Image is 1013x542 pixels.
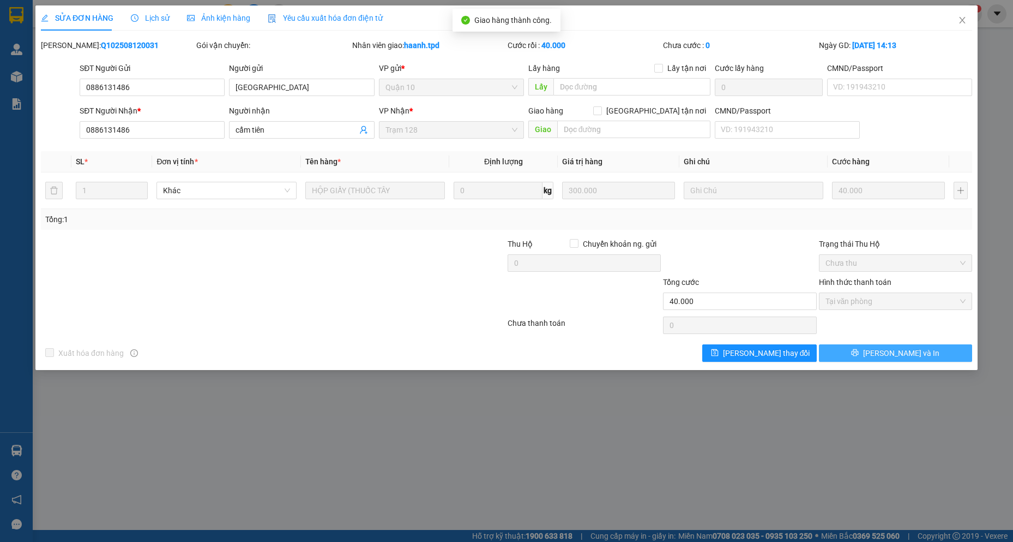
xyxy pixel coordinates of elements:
label: Cước lấy hàng [715,64,764,73]
div: Ngày GD: [819,39,972,51]
span: Chuyển khoản ng. gửi [578,238,661,250]
input: VD: Bàn, Ghế [305,182,445,199]
span: SL [76,157,85,166]
span: QUỲNH CMND: [25,70,130,79]
div: Chưa cước : [663,39,816,51]
strong: CTY XE KHÁCH [47,14,117,26]
span: [PERSON_NAME] và In [863,347,939,359]
button: Close [947,5,978,36]
span: Khác [163,182,290,199]
span: info-circle [130,349,138,357]
button: delete [45,182,63,199]
span: kg [542,182,553,199]
button: printer[PERSON_NAME] và In [819,344,972,362]
span: Yêu cầu xuất hóa đơn điện tử [268,14,383,22]
div: Gói vận chuyển: [196,39,349,51]
b: [DATE] 14:13 [852,41,896,50]
input: Dọc đường [557,121,711,138]
div: Người nhận [229,105,374,117]
div: Nhân viên giao: [352,39,505,51]
label: Hình thức thanh toán [819,278,891,287]
input: Dọc đường [553,78,711,96]
span: TUẤN CMND: [31,79,80,88]
span: 07:51 [100,5,120,14]
div: Tổng: 1 [45,213,391,225]
span: PHIẾU GIAO HÀNG [31,48,117,60]
div: Trạng thái Thu Hộ [819,238,972,250]
b: 0 [706,41,710,50]
span: picture [187,14,195,22]
div: Người gửi [229,62,374,74]
span: Lấy tận nơi [663,62,710,74]
span: Lịch sử [131,14,170,22]
input: 0 [832,182,945,199]
span: [GEOGRAPHIC_DATA] tận nơi [602,105,710,117]
strong: N.gửi: [3,70,130,79]
strong: THIÊN PHÁT ĐẠT [3,27,82,39]
span: Lấy [528,78,553,96]
span: Xuất hóa đơn hàng [54,347,128,359]
span: close [958,16,967,25]
span: Tại văn phòng [825,293,966,309]
span: Giao hàng thành công. [474,16,552,25]
input: Ghi Chú [684,182,824,199]
div: SĐT Người Nhận [80,105,225,117]
strong: N.nhận: [3,79,80,88]
span: Giao [528,121,557,138]
span: Thu Hộ [508,240,533,248]
button: save[PERSON_NAME] thay đổi [702,344,817,362]
button: plus [954,182,968,199]
span: Giao hàng [528,106,563,115]
div: CMND/Passport [827,62,972,74]
div: Chưa thanh toán [506,317,662,336]
b: haanh.tpd [404,41,439,50]
span: SỬA ĐƠN HÀNG [41,14,113,22]
span: Tổng cước [663,278,699,287]
span: Trạm 128 [385,122,517,138]
div: Cước rồi : [508,39,661,51]
th: Ghi chú [679,151,828,172]
strong: VP: SĐT: [3,39,105,48]
span: check-circle [461,16,470,25]
span: [DATE] [122,5,144,14]
span: 0907696988 [62,39,105,48]
span: Cước hàng [832,157,870,166]
span: VP Nhận [379,106,409,115]
div: CMND/Passport [715,105,860,117]
span: 075190023506 [78,70,130,79]
input: 0 [562,182,675,199]
span: [PERSON_NAME] thay đổi [723,347,810,359]
span: Quận 10 [15,39,45,48]
b: Q102508120031 [101,41,159,50]
span: Tên hàng [305,157,341,166]
span: Q102508120049 [20,5,77,14]
span: save [711,349,719,358]
span: Quận 10 [385,79,517,96]
div: VP gửi [379,62,524,74]
span: edit [41,14,49,22]
div: SĐT Người Gửi [80,62,225,74]
span: Chưa thu [825,255,966,271]
input: Cước lấy hàng [715,79,823,96]
span: Giá trị hàng [562,157,602,166]
span: Ảnh kiện hàng [187,14,250,22]
span: user-add [359,126,368,134]
span: Lấy hàng [528,64,560,73]
span: clock-circle [131,14,138,22]
span: Đơn vị tính [156,157,197,166]
div: [PERSON_NAME]: [41,39,194,51]
span: printer [851,349,859,358]
b: 40.000 [541,41,565,50]
span: Định lượng [484,157,523,166]
img: icon [268,14,276,23]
